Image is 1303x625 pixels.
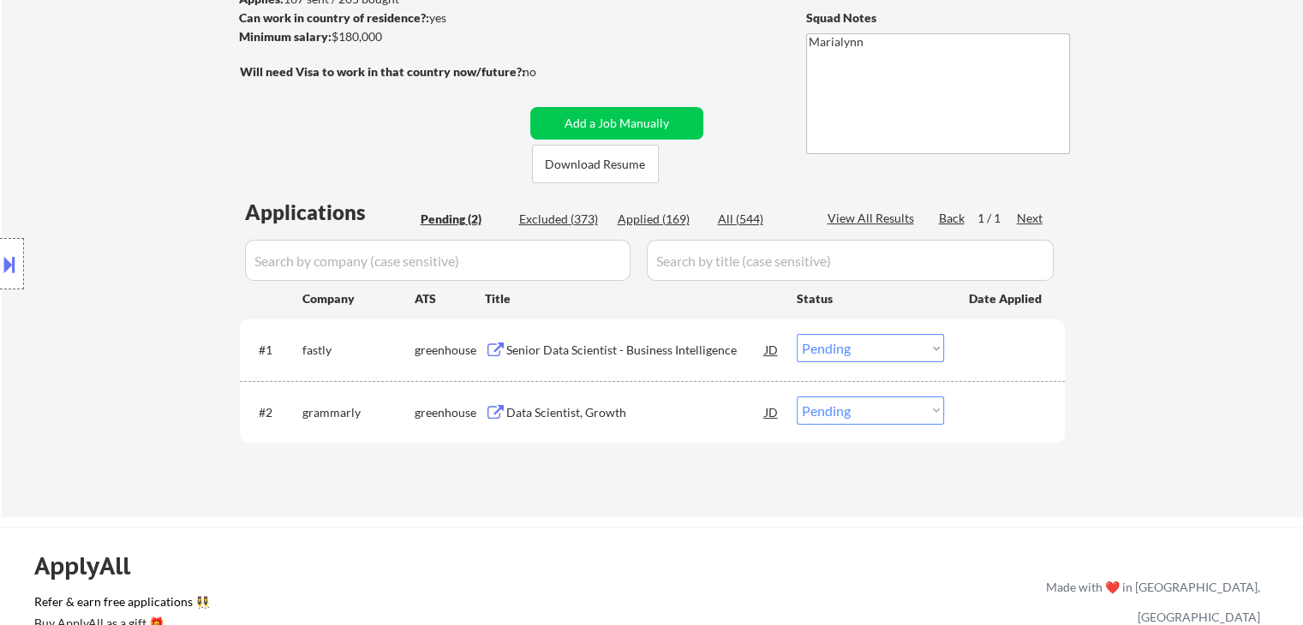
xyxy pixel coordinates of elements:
div: greenhouse [415,342,485,359]
div: Excluded (373) [519,211,605,228]
div: JD [763,396,780,427]
div: Data Scientist, Growth [506,404,765,421]
div: Title [485,290,780,307]
div: ApplyAll [34,551,150,580]
div: fastly [302,342,415,359]
div: Squad Notes [806,9,1070,27]
div: greenhouse [415,404,485,421]
div: Back [939,210,966,227]
div: JD [763,334,780,365]
button: Add a Job Manually [530,107,703,140]
div: no [523,63,571,80]
div: grammarly [302,404,415,421]
div: yes [239,9,519,27]
div: Status [797,283,944,313]
div: Company [302,290,415,307]
div: Applications [245,202,415,223]
div: Next [1017,210,1044,227]
div: ATS [415,290,485,307]
div: $180,000 [239,28,524,45]
button: Download Resume [532,145,659,183]
div: View All Results [828,210,919,227]
div: 1 / 1 [977,210,1017,227]
strong: Minimum salary: [239,29,332,44]
div: Senior Data Scientist - Business Intelligence [506,342,765,359]
a: Refer & earn free applications 👯‍♀️ [34,596,688,614]
input: Search by company (case sensitive) [245,240,631,281]
input: Search by title (case sensitive) [647,240,1054,281]
strong: Can work in country of residence?: [239,10,429,25]
div: All (544) [718,211,804,228]
strong: Will need Visa to work in that country now/future?: [240,64,525,79]
div: Applied (169) [618,211,703,228]
div: Date Applied [969,290,1044,307]
div: Pending (2) [421,211,506,228]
